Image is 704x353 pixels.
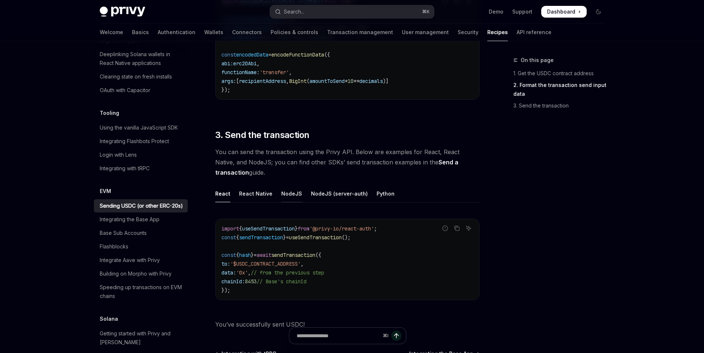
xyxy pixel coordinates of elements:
[487,23,508,41] a: Recipes
[221,269,236,276] span: data:
[94,162,188,175] a: Integrating with tRPC
[236,78,239,84] span: [
[307,78,309,84] span: (
[236,51,268,58] span: encodedData
[221,252,236,258] span: const
[236,234,239,241] span: {
[359,78,383,84] span: decimals
[513,100,610,112] a: 3. Send the transaction
[221,225,239,232] span: import
[245,278,257,285] span: 8453
[593,6,604,18] button: Toggle dark mode
[289,78,307,84] span: BigInt
[251,269,324,276] span: // from the previous step
[324,51,330,58] span: ({
[239,78,286,84] span: recipientAddress
[517,23,551,41] a: API reference
[100,7,145,17] img: dark logo
[374,225,377,232] span: ;
[309,225,374,232] span: '@privy-io/react-auth'
[233,60,257,67] span: erc20Abi
[271,51,324,58] span: encodeFunctionData
[348,78,353,84] span: 10
[100,242,128,251] div: Flashblocks
[100,256,160,265] div: Integrate Aave with Privy
[541,6,587,18] a: Dashboard
[94,254,188,267] a: Integrate Aave with Privy
[239,234,283,241] span: sendTransaction
[221,51,236,58] span: const
[251,252,254,258] span: }
[513,68,610,79] a: 1. Get the USDC contract address
[100,229,147,237] div: Base Sub Accounts
[215,129,309,141] span: 3. Send the transaction
[268,51,271,58] span: =
[94,48,188,70] a: Deeplinking Solana wallets in React Native applications
[94,327,188,349] a: Getting started with Privy and [PERSON_NAME]
[284,7,304,16] div: Search...
[236,252,239,258] span: {
[94,121,188,134] a: Using the vanilla JavaScript SDK
[383,78,389,84] span: )]
[452,223,462,233] button: Copy the contents from the code block
[100,50,183,68] div: Deeplinking Solana wallets in React Native applications
[94,84,188,97] a: OAuth with Capacitor
[94,148,188,161] a: Login with Lens
[94,70,188,83] a: Clearing state on fresh installs
[158,23,195,41] a: Authentication
[100,123,178,132] div: Using the vanilla JavaScript SDK
[271,252,315,258] span: sendTransaction
[464,223,473,233] button: Ask AI
[215,147,480,178] span: You can send the transaction using the Privy API. Below are examples for React, React Native, and...
[512,8,532,15] a: Support
[94,267,188,280] a: Building on Morpho with Privy
[239,185,272,202] div: React Native
[221,69,260,76] span: functionName:
[221,287,230,294] span: });
[260,69,289,76] span: 'transfer'
[221,278,245,285] span: chainId:
[221,234,236,241] span: const
[257,278,307,285] span: // Base's chainId
[254,252,257,258] span: =
[100,329,183,347] div: Getting started with Privy and [PERSON_NAME]
[301,261,304,267] span: ,
[100,201,183,210] div: Sending USDC (or other ERC-20s)
[391,331,401,341] button: Send message
[94,135,188,148] a: Integrating Flashbots Protect
[100,150,137,159] div: Login with Lens
[513,79,610,100] a: 2. Format the transaction send input data
[242,225,295,232] span: useSendTransaction
[309,78,345,84] span: amountToSend
[94,213,188,226] a: Integrating the Base App
[489,8,503,15] a: Demo
[221,87,230,93] span: });
[100,187,111,196] h5: EVM
[248,269,251,276] span: ,
[100,269,172,278] div: Building on Morpho with Privy
[286,234,289,241] span: =
[221,78,236,84] span: args:
[230,261,301,267] span: '$USDC_CONTRACT_ADDRESS'
[440,223,450,233] button: Report incorrect code
[286,78,289,84] span: ,
[422,9,430,15] span: ⌘ K
[100,164,150,173] div: Integrating with tRPC
[458,23,478,41] a: Security
[289,69,292,76] span: ,
[94,199,188,212] a: Sending USDC (or other ERC-20s)
[257,60,260,67] span: ,
[327,23,393,41] a: Transaction management
[295,225,298,232] span: }
[297,328,380,344] input: Ask a question...
[521,56,554,65] span: On this page
[298,225,309,232] span: from
[221,261,230,267] span: to:
[100,215,159,224] div: Integrating the Base App
[100,109,119,117] h5: Tooling
[236,269,248,276] span: '0x'
[94,240,188,253] a: Flashblocks
[239,225,242,232] span: {
[100,137,169,146] div: Integrating Flashbots Protect
[215,319,480,330] span: You’ve successfully sent USDC!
